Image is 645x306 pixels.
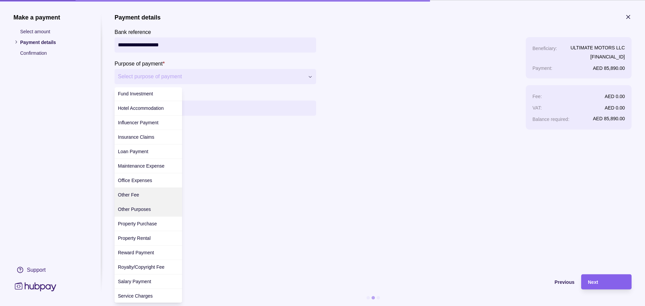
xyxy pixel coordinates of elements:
span: Influencer Payment [118,120,159,125]
span: Office Expenses [118,178,152,183]
span: Royalty/Copyright Fee [118,264,165,270]
span: Other Fee [118,192,139,198]
span: Insurance Claims [118,134,154,140]
span: Salary Payment [118,279,151,284]
span: Fund Investment [118,91,153,96]
span: Maintenance Expense [118,163,165,169]
span: Property Rental [118,235,150,241]
span: Loan Payment [118,149,148,154]
span: Other Purposes [118,207,151,212]
span: Property Purchase [118,221,157,226]
span: Reward Payment [118,250,154,255]
span: Service Charges [118,293,153,299]
span: Hotel Accommodation [118,105,164,111]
